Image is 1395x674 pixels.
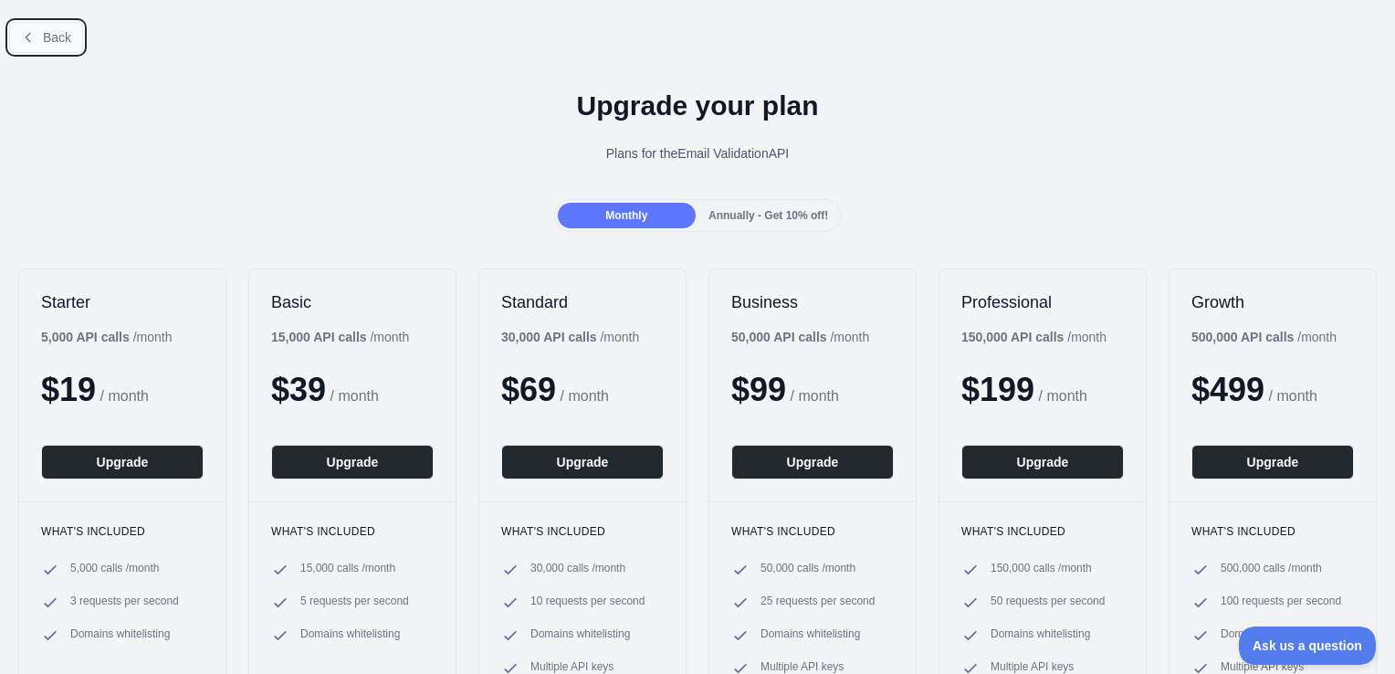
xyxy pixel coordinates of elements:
[501,291,664,313] h2: Standard
[731,330,827,344] b: 50,000 API calls
[731,328,869,346] div: / month
[961,371,1034,408] span: $ 199
[501,330,597,344] b: 30,000 API calls
[1239,627,1377,665] iframe: Toggle Customer Support
[501,371,556,408] span: $ 69
[1191,371,1264,408] span: $ 499
[731,291,894,313] h2: Business
[961,328,1107,346] div: / month
[961,330,1064,344] b: 150,000 API calls
[501,328,639,346] div: / month
[961,291,1124,313] h2: Professional
[1191,330,1294,344] b: 500,000 API calls
[1191,328,1337,346] div: / month
[1191,291,1354,313] h2: Growth
[731,371,786,408] span: $ 99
